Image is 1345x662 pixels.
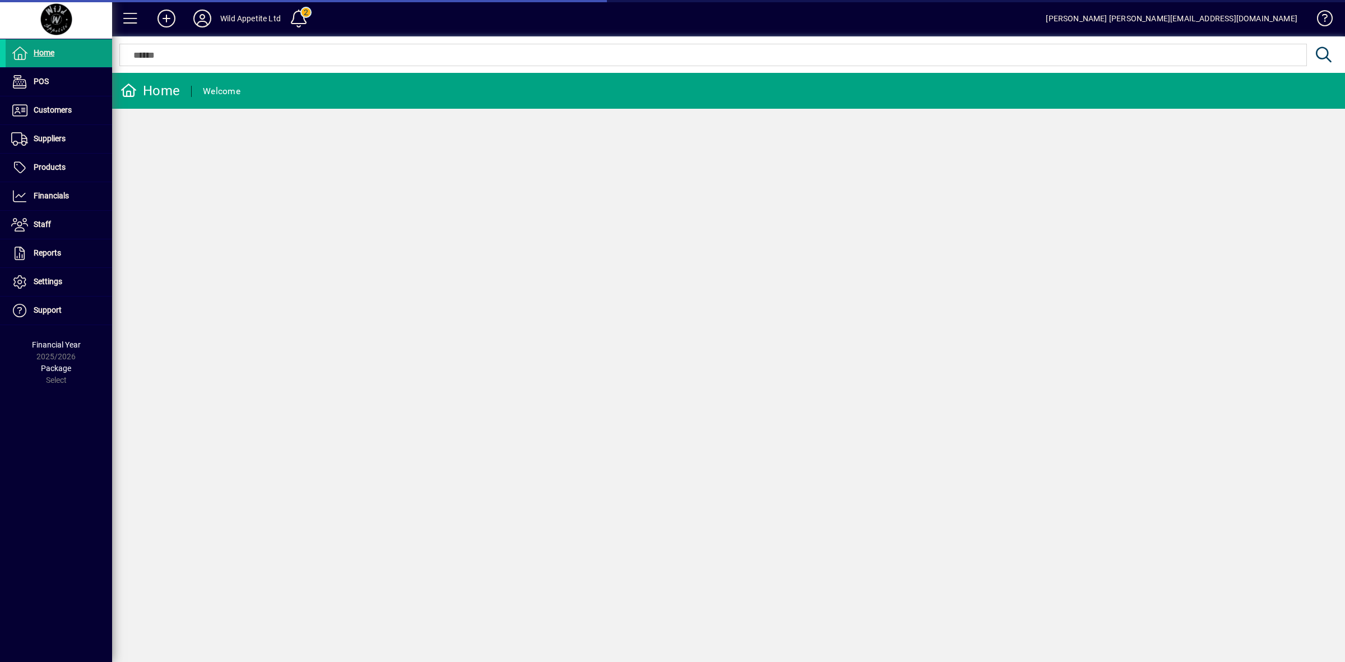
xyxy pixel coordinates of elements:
[34,277,62,286] span: Settings
[1046,10,1297,27] div: [PERSON_NAME] [PERSON_NAME][EMAIL_ADDRESS][DOMAIN_NAME]
[34,134,66,143] span: Suppliers
[203,82,240,100] div: Welcome
[6,268,112,296] a: Settings
[120,82,180,100] div: Home
[6,182,112,210] a: Financials
[6,239,112,267] a: Reports
[6,96,112,124] a: Customers
[149,8,184,29] button: Add
[184,8,220,29] button: Profile
[34,220,51,229] span: Staff
[6,154,112,182] a: Products
[34,248,61,257] span: Reports
[34,105,72,114] span: Customers
[6,68,112,96] a: POS
[34,163,66,172] span: Products
[6,211,112,239] a: Staff
[34,191,69,200] span: Financials
[6,297,112,325] a: Support
[34,48,54,57] span: Home
[41,364,71,373] span: Package
[220,10,281,27] div: Wild Appetite Ltd
[6,125,112,153] a: Suppliers
[34,77,49,86] span: POS
[34,305,62,314] span: Support
[1309,2,1331,39] a: Knowledge Base
[32,340,81,349] span: Financial Year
